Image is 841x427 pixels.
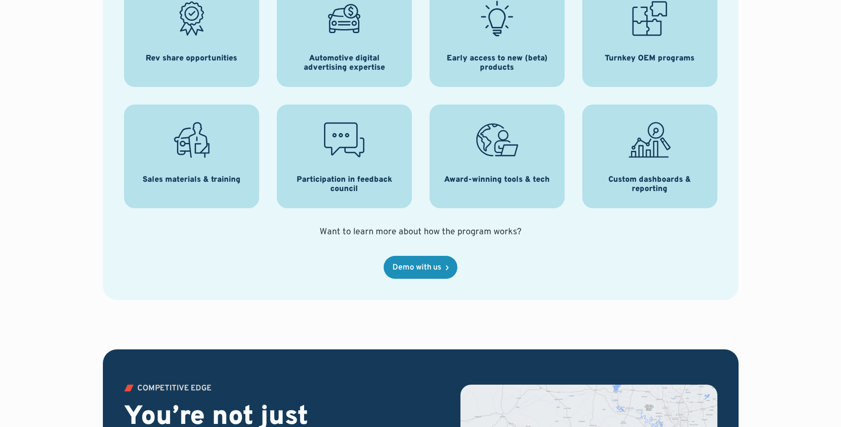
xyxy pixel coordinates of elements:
[143,175,241,185] h3: Sales materials & training
[146,54,237,64] h3: Rev share opportunities
[137,385,211,393] div: COMPETITIVE EDGE
[287,175,401,194] h3: Participation in feedback council
[444,175,550,185] h3: Award-winning tools & tech
[320,226,521,238] div: Want to learn more about how the program works?
[384,256,457,279] a: Demo with us
[287,54,401,73] h3: Automotive digital advertising expertise
[605,54,694,64] h3: Turnkey OEM programs
[593,175,707,194] h3: Custom dashboards & reporting
[392,264,441,272] div: Demo with us
[440,54,554,73] h3: Early access to new (beta) products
